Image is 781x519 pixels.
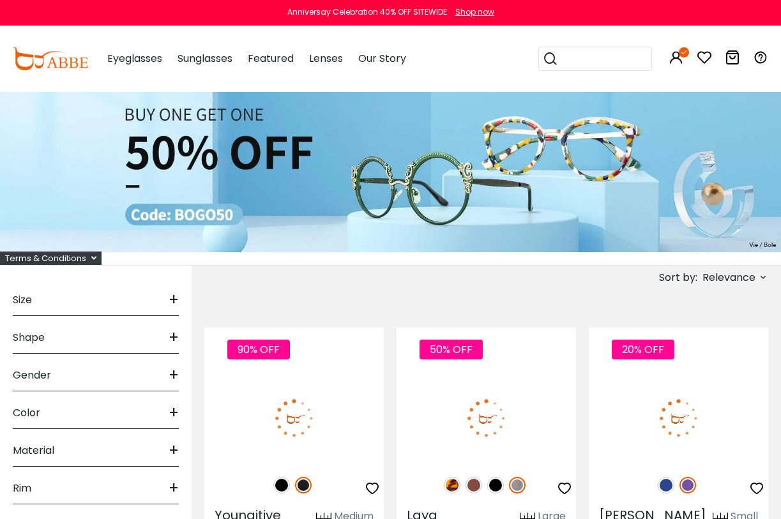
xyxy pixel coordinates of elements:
[13,47,88,70] img: abbeglasses.com
[13,398,40,428] span: Color
[107,51,162,66] span: Eyeglasses
[13,285,32,315] span: Size
[444,477,460,493] img: Leopard
[679,477,696,493] img: Purple
[420,340,483,359] span: 50% OFF
[13,322,45,353] span: Shape
[358,51,406,66] span: Our Story
[466,477,482,493] img: Brown
[13,360,51,391] span: Gender
[455,6,494,18] div: Shop now
[169,322,179,353] span: +
[658,477,674,493] img: Blue
[612,340,674,359] span: 20% OFF
[13,473,31,504] span: Rim
[169,360,179,391] span: +
[487,477,504,493] img: Black
[509,477,526,493] img: Gun
[169,398,179,428] span: +
[309,51,343,66] span: Lenses
[169,435,179,466] span: +
[178,51,232,66] span: Sunglasses
[204,373,384,463] img: Matte-black Youngitive - Plastic ,Adjust Nose Pads
[273,477,290,493] img: Black
[13,435,54,466] span: Material
[169,473,179,504] span: +
[449,6,494,17] a: Shop now
[248,51,294,66] span: Featured
[287,6,447,18] div: Anniversay Celebration 40% OFF SITEWIDE
[702,266,755,289] span: Relevance
[169,285,179,315] span: +
[295,477,312,493] img: Matte Black
[397,373,576,463] img: Gun Laya - Plastic ,Universal Bridge Fit
[589,373,768,463] img: Purple Selina - Acetate ,Universal Bridge Fit
[659,270,697,285] span: Sort by:
[227,340,290,359] span: 90% OFF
